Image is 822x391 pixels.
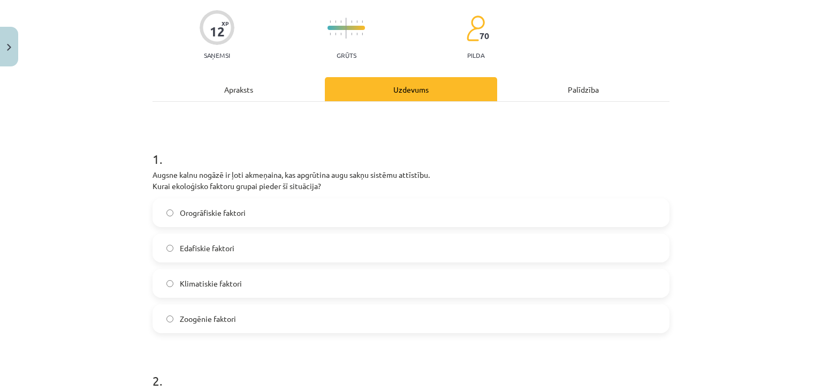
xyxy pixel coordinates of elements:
[479,31,489,41] span: 70
[335,33,336,35] img: icon-short-line-57e1e144782c952c97e751825c79c345078a6d821885a25fce030b3d8c18986b.svg
[210,24,225,39] div: 12
[180,207,246,219] span: Orogrāfiskie faktori
[346,18,347,39] img: icon-long-line-d9ea69661e0d244f92f715978eff75569469978d946b2353a9bb055b3ed8787d.svg
[497,77,669,101] div: Palīdzība
[340,33,341,35] img: icon-short-line-57e1e144782c952c97e751825c79c345078a6d821885a25fce030b3d8c18986b.svg
[356,33,357,35] img: icon-short-line-57e1e144782c952c97e751825c79c345078a6d821885a25fce030b3d8c18986b.svg
[7,44,11,51] img: icon-close-lesson-0947bae3869378f0d4975bcd49f059093ad1ed9edebbc8119c70593378902aed.svg
[362,20,363,23] img: icon-short-line-57e1e144782c952c97e751825c79c345078a6d821885a25fce030b3d8c18986b.svg
[467,51,484,59] p: pilda
[356,20,357,23] img: icon-short-line-57e1e144782c952c97e751825c79c345078a6d821885a25fce030b3d8c18986b.svg
[351,33,352,35] img: icon-short-line-57e1e144782c952c97e751825c79c345078a6d821885a25fce030b3d8c18986b.svg
[153,355,669,388] h1: 2 .
[335,20,336,23] img: icon-short-line-57e1e144782c952c97e751825c79c345078a6d821885a25fce030b3d8c18986b.svg
[337,51,356,59] p: Grūts
[466,15,485,42] img: students-c634bb4e5e11cddfef0936a35e636f08e4e9abd3cc4e673bd6f9a4125e45ecb1.svg
[330,20,331,23] img: icon-short-line-57e1e144782c952c97e751825c79c345078a6d821885a25fce030b3d8c18986b.svg
[153,133,669,166] h1: 1 .
[166,315,173,322] input: Zoogēnie faktori
[180,313,236,325] span: Zoogēnie faktori
[340,20,341,23] img: icon-short-line-57e1e144782c952c97e751825c79c345078a6d821885a25fce030b3d8c18986b.svg
[330,33,331,35] img: icon-short-line-57e1e144782c952c97e751825c79c345078a6d821885a25fce030b3d8c18986b.svg
[180,278,242,289] span: Klimatiskie faktori
[166,245,173,252] input: Edafiskie faktori
[200,51,234,59] p: Saņemsi
[362,33,363,35] img: icon-short-line-57e1e144782c952c97e751825c79c345078a6d821885a25fce030b3d8c18986b.svg
[166,209,173,216] input: Orogrāfiskie faktori
[180,243,234,254] span: Edafiskie faktori
[166,280,173,287] input: Klimatiskie faktori
[153,169,669,192] p: Augsne kalnu nogāzē ir ļoti akmeņaina, kas apgrūtina augu sakņu sistēmu attīstību. Kurai ekoloģis...
[153,77,325,101] div: Apraksts
[325,77,497,101] div: Uzdevums
[222,20,229,26] span: XP
[351,20,352,23] img: icon-short-line-57e1e144782c952c97e751825c79c345078a6d821885a25fce030b3d8c18986b.svg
